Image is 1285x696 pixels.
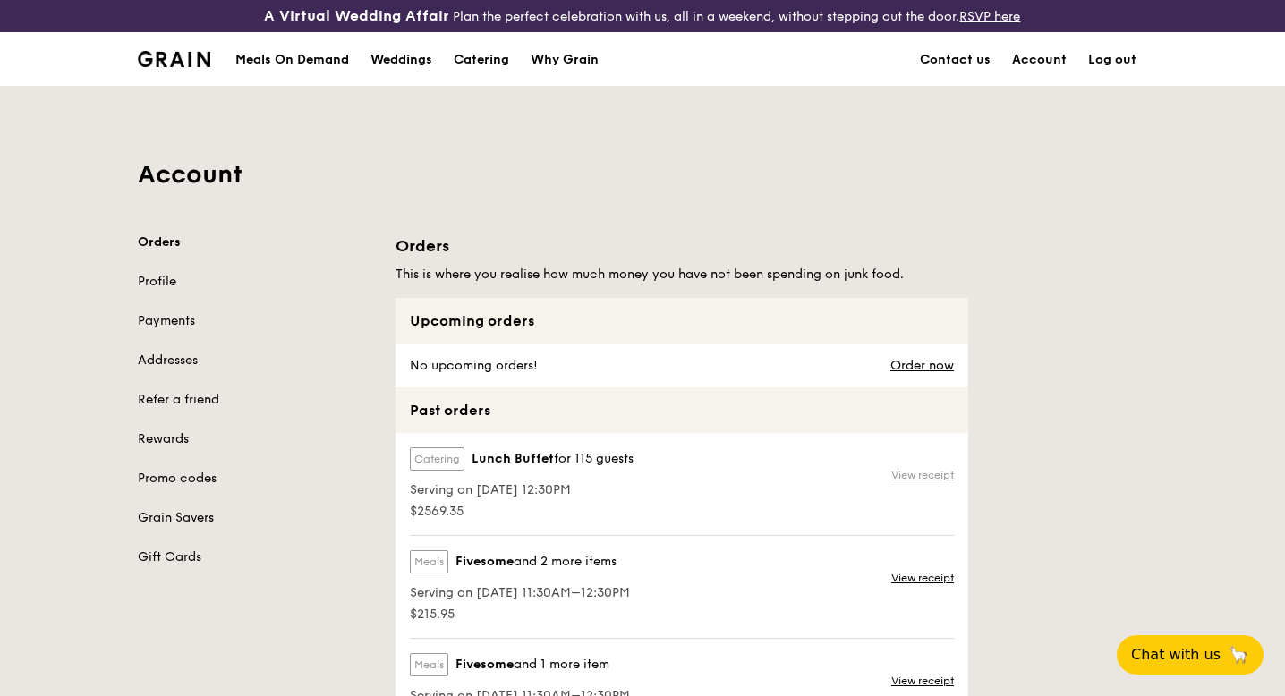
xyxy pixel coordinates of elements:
label: Meals [410,550,448,573]
a: Refer a friend [138,391,374,409]
img: Grain [138,51,210,67]
span: Chat with us [1131,644,1221,666]
h1: Orders [396,233,968,259]
h1: Account [138,158,1147,191]
a: Catering [443,33,520,87]
span: $2569.35 [410,503,634,521]
h3: A Virtual Wedding Affair [264,7,449,25]
label: Catering [410,447,464,471]
div: Upcoming orders [396,298,968,344]
span: and 2 more items [514,554,617,569]
div: No upcoming orders! [396,344,549,387]
div: Why Grain [531,33,599,87]
a: Grain Savers [138,509,374,527]
span: 🦙 [1228,644,1249,666]
a: GrainGrain [138,31,210,85]
a: Log out [1077,33,1147,87]
a: Payments [138,312,374,330]
button: Chat with us🦙 [1117,635,1264,675]
h5: This is where you realise how much money you have not been spending on junk food. [396,266,968,284]
a: Profile [138,273,374,291]
div: Catering [454,33,509,87]
a: Rewards [138,430,374,448]
label: Meals [410,653,448,676]
a: Contact us [909,33,1001,87]
span: Serving on [DATE] 12:30PM [410,481,634,499]
span: for 115 guests [554,451,634,466]
a: Account [1001,33,1077,87]
a: Order now [890,359,954,373]
span: Fivesome [455,553,514,571]
a: View receipt [891,674,954,688]
a: RSVP here [959,9,1020,24]
a: Why Grain [520,33,609,87]
div: Plan the perfect celebration with us, all in a weekend, without stepping out the door. [214,7,1070,25]
a: Orders [138,233,374,251]
div: Past orders [396,387,968,433]
div: Weddings [370,33,432,87]
span: Fivesome [455,656,514,674]
span: Serving on [DATE] 11:30AM–12:30PM [410,584,630,602]
div: Meals On Demand [235,33,349,87]
span: Lunch Buffet [472,450,554,468]
a: View receipt [891,571,954,585]
a: Promo codes [138,470,374,488]
a: Weddings [360,33,443,87]
a: Addresses [138,352,374,369]
span: $215.95 [410,606,630,624]
span: and 1 more item [514,657,609,672]
a: View receipt [891,468,954,482]
a: Gift Cards [138,548,374,566]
